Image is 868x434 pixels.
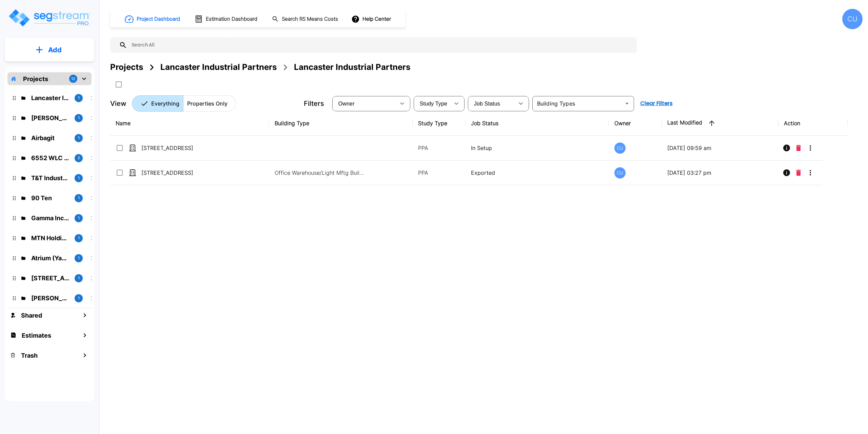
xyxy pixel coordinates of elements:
[350,13,394,25] button: Help Center
[31,273,69,283] p: 315 S Hamel Rd
[78,95,80,101] p: 1
[418,169,460,177] p: PPA
[127,37,633,53] input: Search All
[78,195,80,201] p: 1
[78,275,80,281] p: 1
[112,78,125,91] button: SelectAll
[622,99,632,108] button: Open
[21,311,42,320] h1: Shared
[780,141,793,155] button: Info
[667,169,773,177] p: [DATE] 03:27 pm
[780,166,793,180] button: Info
[31,193,69,203] p: 90 Ten
[78,135,80,141] p: 1
[22,331,51,340] h1: Estimates
[31,153,69,163] p: 6552 WLC LCC
[334,94,395,113] div: Select
[137,15,180,23] h1: Project Dashboard
[78,235,80,241] p: 1
[21,351,38,360] h1: Trash
[141,169,209,177] p: [STREET_ADDRESS]
[793,166,804,180] button: Delete
[192,12,261,26] button: Estimation Dashboard
[778,111,847,136] th: Action
[31,294,69,303] p: Nabavi
[78,215,80,221] p: 1
[275,169,366,177] p: Office Warehouse/Light Mftg Building, Office Warehouse/Light Mftg Site
[637,97,675,110] button: Clear Filters
[662,111,778,136] th: Last Modified
[471,169,603,177] p: Exported
[466,111,609,136] th: Job Status
[304,98,324,109] p: Filters
[132,95,236,112] div: Platform
[141,144,209,152] p: [STREET_ADDRESS]
[614,143,626,154] div: CU
[8,8,91,27] img: Logo
[804,141,817,155] button: More-Options
[31,93,69,102] p: Lancaster Industrial Partners
[415,94,450,113] div: Select
[294,61,410,73] div: Lancaster Industrial Partners
[206,15,257,23] h1: Estimation Dashboard
[187,99,228,108] p: Properties Only
[31,253,69,263] p: Atrium (Yaya Holdings)
[31,173,69,183] p: T&T Industrial Partners
[160,61,277,73] div: Lancaster Industrial Partners
[48,45,62,55] p: Add
[132,95,183,112] button: Everything
[269,111,412,136] th: Building Type
[23,74,48,83] p: Projects
[667,144,773,152] p: [DATE] 09:59 am
[614,167,626,178] div: CU
[78,115,80,121] p: 1
[31,213,69,223] p: Gamma Income
[110,111,269,136] th: Name
[78,155,80,161] p: 2
[71,76,75,82] p: 12
[420,101,447,107] span: Study Type
[31,113,69,122] p: Steve Carmadalian
[151,99,179,108] p: Everything
[471,144,603,152] p: In Setup
[534,99,621,108] input: Building Types
[122,12,184,26] button: Project Dashboard
[78,255,80,261] p: 1
[5,40,94,60] button: Add
[183,95,236,112] button: Properties Only
[474,101,500,107] span: Job Status
[418,144,460,152] p: PPA
[110,98,126,109] p: View
[793,141,804,155] button: Delete
[78,295,80,301] p: 1
[31,233,69,243] p: MTN Holdings
[842,9,863,29] div: CU
[609,111,662,136] th: Owner
[338,101,355,107] span: Owner
[282,15,338,23] h1: Search RS Means Costs
[269,13,342,26] button: Search RS Means Costs
[110,61,143,73] div: Projects
[469,94,514,113] div: Select
[804,166,817,180] button: More-Options
[413,111,466,136] th: Study Type
[78,175,80,181] p: 1
[31,133,69,143] p: Airbagit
